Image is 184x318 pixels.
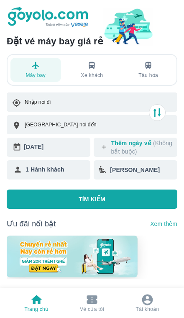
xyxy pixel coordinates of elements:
div: transportation tabs [8,55,176,85]
button: Xe khách [67,58,118,82]
h6: Đặt vé máy bay giá rẻ [7,36,103,47]
div: [PERSON_NAME] [110,166,177,174]
button: [DATE] [7,138,90,157]
button: Vé của tôi [73,288,111,318]
button: Trang chủ [18,288,55,318]
p: Ưu đãi nổi bật [7,219,56,229]
img: banner [103,8,153,46]
img: logo [7,7,90,28]
button: Tàu hỏa [123,58,174,82]
p: 1 Hành khách [26,165,64,174]
button: Thêm ngày về (Không bắt buộc) [94,138,177,157]
button: Máy bay [10,58,61,82]
button: Tài khoản [129,288,166,318]
div: 1 Hành khách [7,164,90,176]
p: Xem thêm [150,220,177,228]
p: Thêm ngày về [111,139,174,156]
p: (Không bắt buộc) [111,140,172,155]
div: [DATE] [24,141,87,153]
img: banner-home [7,236,138,277]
